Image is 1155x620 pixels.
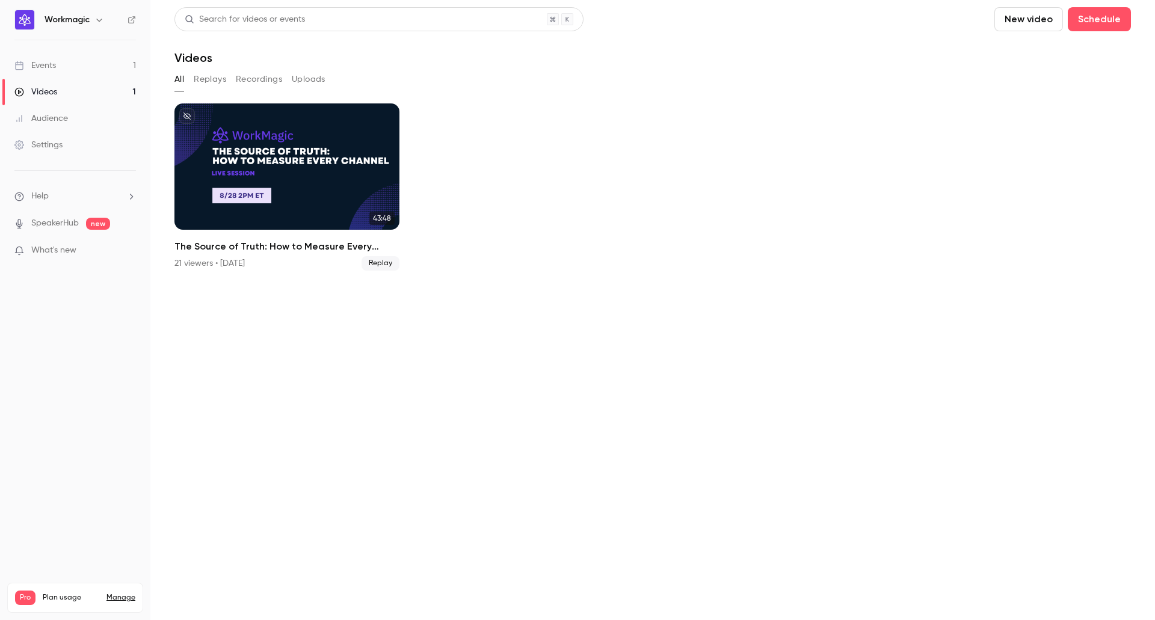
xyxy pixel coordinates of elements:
[1068,7,1131,31] button: Schedule
[994,7,1063,31] button: New video
[185,13,305,26] div: Search for videos or events
[369,212,395,225] span: 43:48
[14,190,136,203] li: help-dropdown-opener
[174,70,184,89] button: All
[174,7,1131,613] section: Videos
[106,593,135,603] a: Manage
[174,103,399,271] a: 43:48The Source of Truth: How to Measure Every Channel21 viewers • [DATE]Replay
[236,70,282,89] button: Recordings
[122,245,136,256] iframe: Noticeable Trigger
[14,60,56,72] div: Events
[43,593,99,603] span: Plan usage
[45,14,90,26] h6: Workmagic
[15,10,34,29] img: Workmagic
[31,244,76,257] span: What's new
[14,86,57,98] div: Videos
[31,190,49,203] span: Help
[194,70,226,89] button: Replays
[174,51,212,65] h1: Videos
[174,257,245,269] div: 21 viewers • [DATE]
[86,218,110,230] span: new
[15,591,35,605] span: Pro
[179,108,195,124] button: unpublished
[31,217,79,230] a: SpeakerHub
[174,103,399,271] li: The Source of Truth: How to Measure Every Channel
[174,239,399,254] h2: The Source of Truth: How to Measure Every Channel
[14,112,68,124] div: Audience
[174,103,1131,271] ul: Videos
[292,70,325,89] button: Uploads
[14,139,63,151] div: Settings
[362,256,399,271] span: Replay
